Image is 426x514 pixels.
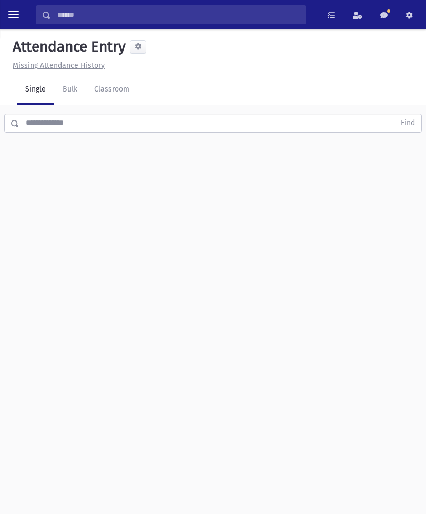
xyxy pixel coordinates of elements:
input: Search [51,5,306,24]
a: Single [17,75,54,105]
u: Missing Attendance History [13,61,105,70]
h5: Attendance Entry [8,38,126,56]
a: Missing Attendance History [8,61,105,70]
a: Classroom [86,75,138,105]
button: toggle menu [4,5,23,24]
button: Find [394,114,421,132]
a: Bulk [54,75,86,105]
